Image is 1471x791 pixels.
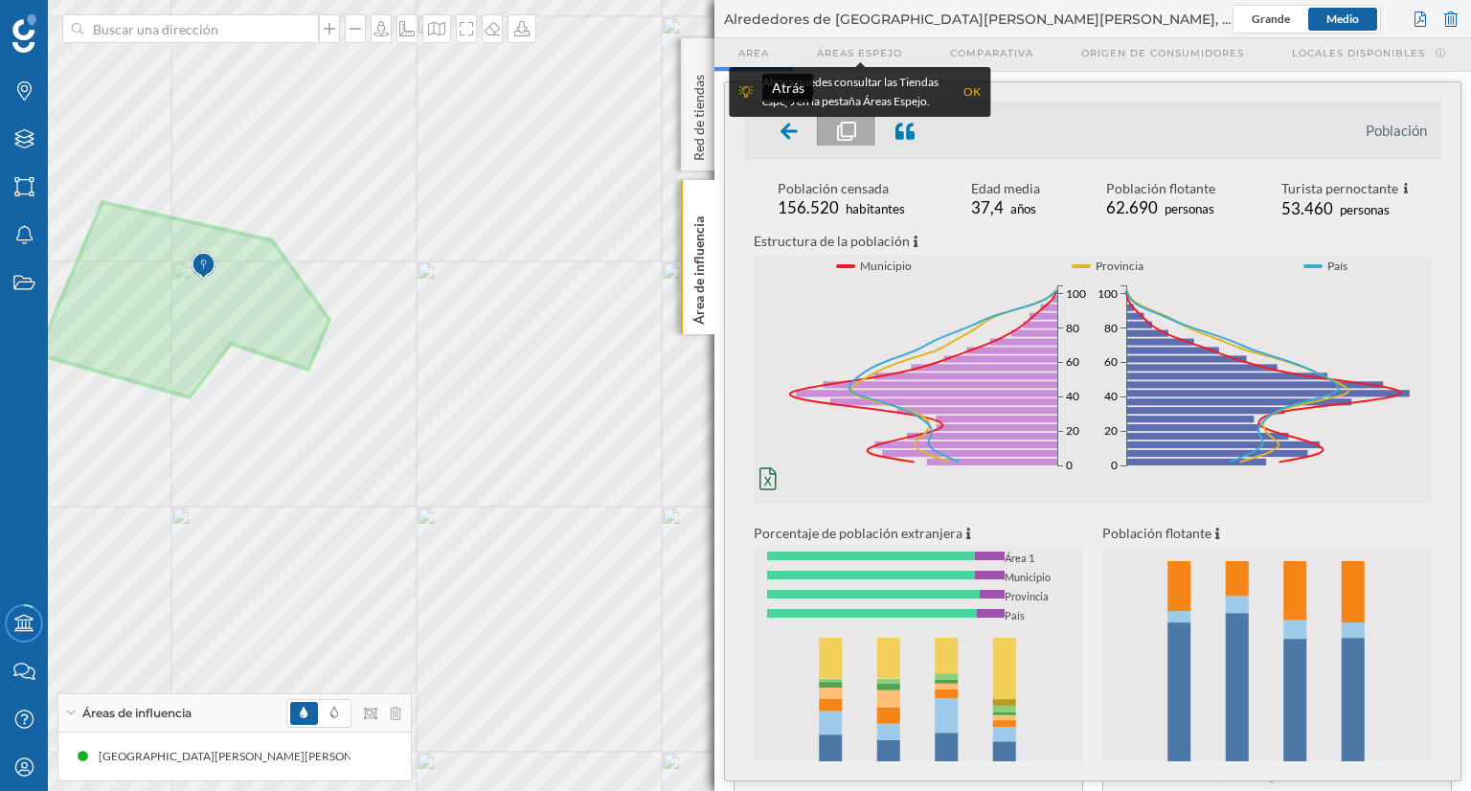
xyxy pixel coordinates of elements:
img: Geoblink Logo [12,14,36,53]
text: 0 [1066,458,1073,472]
text: 60 [1104,355,1118,370]
span: 62.690 [1106,197,1158,217]
span: Provincia [1096,257,1143,276]
p: Área de influencia [690,209,709,325]
span: Locales disponibles [1292,46,1425,60]
text: 80 [1066,321,1079,335]
span: habitantes [846,201,905,216]
text: 20 [1066,423,1079,438]
text: 80 [1104,321,1118,335]
span: Comparativa [950,46,1033,60]
span: personas [1340,202,1390,217]
span: Municipio [860,257,912,276]
div: Edad media [971,179,1040,198]
div: Atrás [772,79,803,98]
span: años [1010,201,1036,216]
span: Area [738,46,769,60]
div: OK [963,82,981,102]
p: Porcentaje de población extranjera [754,523,1083,543]
text: 100 [1098,286,1118,301]
span: País [1327,257,1347,276]
img: Marker [192,247,215,285]
span: Soporte [38,13,106,31]
p: Estructura de la población [754,231,1432,251]
text: 0 [1111,458,1118,472]
li: Población [1366,121,1427,140]
span: 53.460 [1281,198,1333,218]
span: 37,4 [971,197,1004,217]
span: Áreas espejo [817,46,902,60]
span: personas [1165,201,1214,216]
text: 60 [1066,355,1079,370]
div: Población flotante [1106,179,1215,198]
span: Alrededores de [GEOGRAPHIC_DATA][PERSON_NAME][PERSON_NAME], [GEOGRAPHIC_DATA], [GEOGRAPHIC_DATA] [724,10,1233,29]
span: Origen de consumidores [1081,46,1244,60]
span: Medio [1326,11,1359,26]
span: Grande [1252,11,1290,26]
text: 40 [1066,389,1079,403]
span: 156.520 [778,197,839,217]
div: Ahora puedes consultar las Tiendas espejo en la pestaña Áreas Espejo. [762,73,954,111]
text: 40 [1104,389,1118,403]
span: Áreas de influencia [82,705,192,722]
p: Red de tiendas [690,67,709,161]
div: Turista pernoctante [1281,179,1409,199]
div: Población censada [778,179,905,198]
text: 20 [1104,423,1118,438]
p: Población flotante [1102,523,1432,543]
text: 100 [1066,286,1086,301]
